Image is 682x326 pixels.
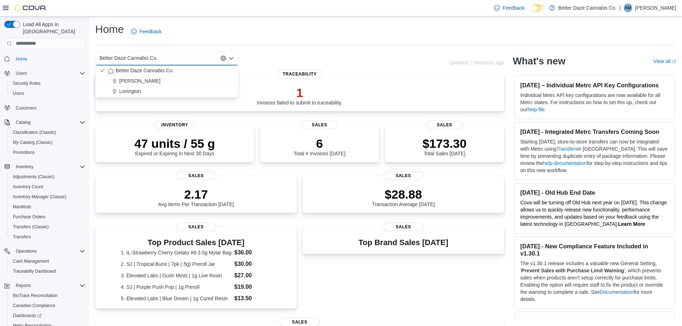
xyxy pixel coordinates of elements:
[10,148,85,157] span: Promotions
[119,77,160,84] span: [PERSON_NAME]
[7,172,88,182] button: Adjustments (Classic)
[358,238,448,247] h3: Top Brand Sales [DATE]
[121,249,232,256] dt: 1. IL-Strawberry Cherry Gelato #8-3.5g Mylar Bag
[520,200,667,227] span: Cova will be turning off Old Hub next year on [DATE]. This change allows us to quickly release ne...
[10,128,85,137] span: Classification (Classic)
[10,301,85,310] span: Canadian Compliance
[16,248,37,254] span: Operations
[10,267,59,276] a: Traceabilty Dashboard
[600,289,634,295] a: Documentation
[7,182,88,192] button: Inventory Count
[228,55,234,61] button: Close list of options
[619,4,621,12] p: |
[449,60,504,65] p: Updated 1 minute(s) ago
[13,174,54,180] span: Adjustments (Classic)
[520,189,669,196] h3: [DATE] - Old Hub End Date
[7,256,88,266] button: Cash Management
[13,194,67,200] span: Inventory Manager (Classic)
[1,68,88,78] button: Users
[7,192,88,202] button: Inventory Manager (Classic)
[121,238,271,247] h3: Top Product Sales [DATE]
[121,261,232,268] dt: 2. SJ | Tropical Burst | 7pk (.5g) Preroll Jar
[13,150,35,155] span: Promotions
[521,268,624,273] strong: Prevent Sales with Purchase Limit Warning
[513,55,565,67] h2: What's new
[618,221,645,227] a: Learn More
[10,257,52,266] a: Cash Management
[13,224,49,230] span: Transfers (Classic)
[7,212,88,222] button: Purchase Orders
[1,117,88,127] button: Catalog
[7,266,88,276] button: Traceabilty Dashboard
[116,67,174,74] span: Better Daze Cannabis Co.
[257,86,343,100] p: 1
[13,204,31,210] span: Manifests
[10,138,55,147] a: My Catalog (Classic)
[13,247,85,256] span: Operations
[10,291,61,300] a: BioTrack Reconciliation
[302,121,338,129] span: Sales
[520,138,669,174] p: Starting [DATE], store-to-store transfers can now be integrated with Metrc using in [GEOGRAPHIC_D...
[13,162,36,171] button: Inventory
[294,136,345,156] div: Total # Invoices [DATE]
[520,82,669,89] h3: [DATE] – Individual Metrc API Key Configurations
[13,258,49,264] span: Cash Management
[7,311,88,321] a: Dashboards
[13,281,85,290] span: Reports
[13,69,30,78] button: Users
[13,162,85,171] span: Inventory
[16,56,27,62] span: Home
[13,130,56,135] span: Classification (Classic)
[10,233,34,241] a: Transfers
[10,128,59,137] a: Classification (Classic)
[7,147,88,157] button: Promotions
[234,248,271,257] dd: $36.00
[520,92,669,113] p: Individual Metrc API key configurations are now available for all Metrc states. For instructions ...
[422,136,466,151] p: $173.30
[16,105,37,111] span: Customers
[234,283,271,291] dd: $19.00
[13,104,39,112] a: Customers
[10,89,27,98] a: Users
[10,223,52,231] a: Transfers (Classic)
[176,223,216,231] span: Sales
[13,103,85,112] span: Customers
[234,294,271,303] dd: $13.50
[155,121,195,129] span: Inventory
[20,21,85,35] span: Load All Apps in [GEOGRAPHIC_DATA]
[624,4,632,12] div: Andy Moreno
[121,272,232,279] dt: 3. Elevated Labs | Gush Mints | 1g Live Rosin
[672,59,676,64] svg: External link
[10,193,85,201] span: Inventory Manager (Classic)
[7,232,88,242] button: Transfers
[13,81,40,86] span: Security Roles
[10,223,85,231] span: Transfers (Classic)
[372,187,435,201] p: $28.88
[1,103,88,113] button: Customers
[653,58,676,64] a: View allExternal link
[13,55,30,63] a: Home
[10,138,85,147] span: My Catalog (Classic)
[13,313,42,318] span: Dashboards
[422,136,466,156] div: Total Sales [DATE]
[10,79,43,88] a: Security Roles
[13,118,85,127] span: Catalog
[10,193,69,201] a: Inventory Manager (Classic)
[16,283,31,288] span: Reports
[527,107,545,112] a: help file
[10,203,34,211] a: Manifests
[140,28,161,35] span: Feedback
[7,202,88,212] button: Manifests
[221,55,226,61] button: Clear input
[176,171,216,180] span: Sales
[13,140,53,145] span: My Catalog (Classic)
[427,121,463,129] span: Sales
[135,136,215,151] p: 47 units / 55 g
[100,54,158,62] span: Better Daze Cannabis Co.
[13,247,40,256] button: Operations
[13,268,56,274] span: Traceabilty Dashboard
[16,164,33,170] span: Inventory
[10,183,46,191] a: Inventory Count
[10,213,85,221] span: Purchase Orders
